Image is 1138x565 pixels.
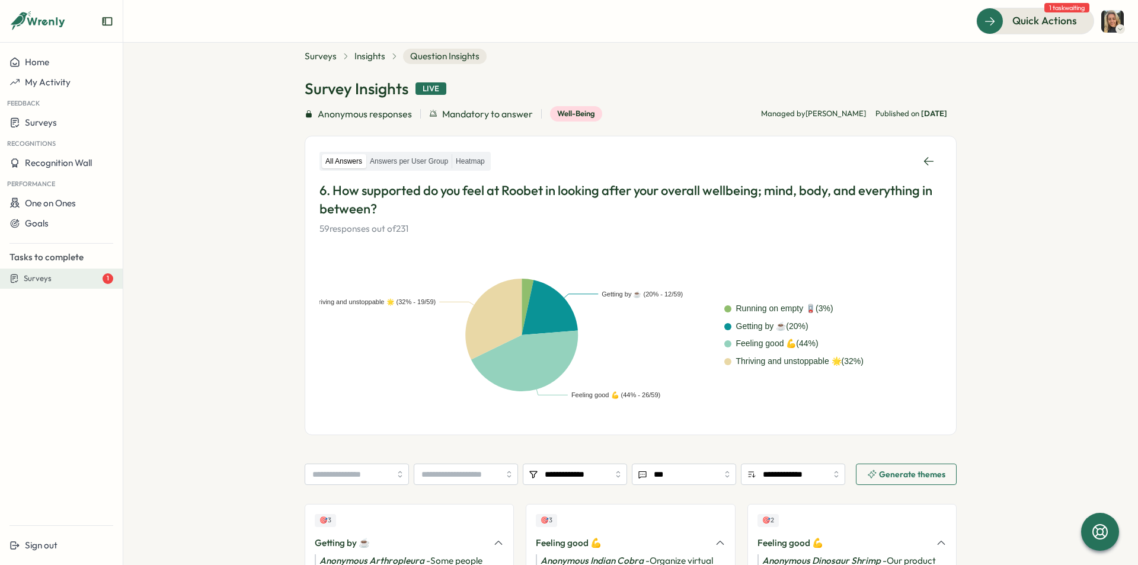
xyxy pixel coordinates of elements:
[1044,3,1089,12] span: 1 task waiting
[318,107,412,122] span: Anonymous responses
[101,15,113,27] button: Expand sidebar
[757,514,779,526] div: Upvotes
[25,76,71,88] span: My Activity
[736,355,864,368] div: Thriving and unstoppable 🌟 ( 32 %)
[322,154,366,169] label: All Answers
[319,181,942,218] p: 6. How supported do you feel at Roobet in looking after your overall wellbeing; mind, body, and e...
[311,298,436,307] text: Thriving and unstoppable 🌟 (32% - 19/59)
[315,514,336,526] div: Upvotes
[976,8,1094,34] button: Quick Actions
[757,537,929,550] div: Feeling good 💪
[25,117,57,128] span: Surveys
[736,302,833,315] div: Running on empty 🪫 ( 3 %)
[25,197,76,209] span: One on Ones
[305,78,408,99] h1: Survey Insights
[415,82,446,95] div: Live
[25,540,57,551] span: Sign out
[24,273,52,284] span: Surveys
[25,56,49,68] span: Home
[536,537,707,550] div: Feeling good 💪
[403,49,487,64] span: Question Insights
[319,222,942,235] p: 59 responses out of 231
[571,391,660,400] text: Feeling good 💪 (44% - 26/59)
[921,108,947,118] span: [DATE]
[103,273,113,284] div: 1
[452,154,488,169] label: Heatmap
[550,106,602,122] div: Well-being
[25,218,49,229] span: Goals
[25,157,92,168] span: Recognition Wall
[602,290,683,298] text: Getting by ☕ (20% - 12/59)
[315,537,486,550] div: Getting by ☕
[805,108,866,118] span: [PERSON_NAME]
[305,50,337,63] a: Surveys
[879,470,945,478] span: Generate themes
[736,337,819,350] div: Feeling good 💪 ( 44 %)
[875,108,947,119] span: Published on
[1101,10,1124,33] img: Natalie
[761,108,866,119] p: Managed by
[442,107,533,122] span: Mandatory to answer
[9,251,113,264] p: Tasks to complete
[856,464,957,485] button: Generate themes
[736,320,808,333] div: Getting by ☕ ( 20 %)
[536,514,557,526] div: Upvotes
[1012,13,1077,28] span: Quick Actions
[366,154,452,169] label: Answers per User Group
[354,50,385,63] a: Insights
